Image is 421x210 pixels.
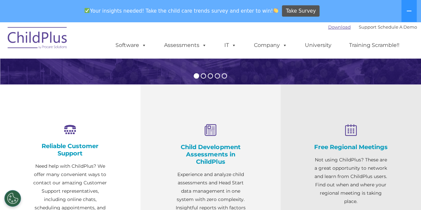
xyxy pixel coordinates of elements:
[286,5,316,17] span: Take Survey
[93,44,113,49] span: Last name
[328,24,351,30] a: Download
[314,143,388,151] h4: Free Regional Meetings
[4,190,21,207] button: Cookies Settings
[247,39,294,52] a: Company
[282,5,319,17] a: Take Survey
[82,4,281,17] span: Your insights needed! Take the child care trends survey and enter to win!
[342,39,406,52] a: Training Scramble!!
[273,8,278,13] img: 👏
[378,24,417,30] a: Schedule A Demo
[298,39,338,52] a: University
[157,39,213,52] a: Assessments
[328,24,417,30] font: |
[109,39,153,52] a: Software
[174,143,248,165] h4: Child Development Assessments in ChildPlus
[85,8,90,13] img: ✅
[93,71,121,76] span: Phone number
[218,39,243,52] a: IT
[33,142,107,157] h4: Reliable Customer Support
[4,22,71,56] img: ChildPlus by Procare Solutions
[359,24,376,30] a: Support
[314,156,388,206] p: Not using ChildPlus? These are a great opportunity to network and learn from ChildPlus users. Fin...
